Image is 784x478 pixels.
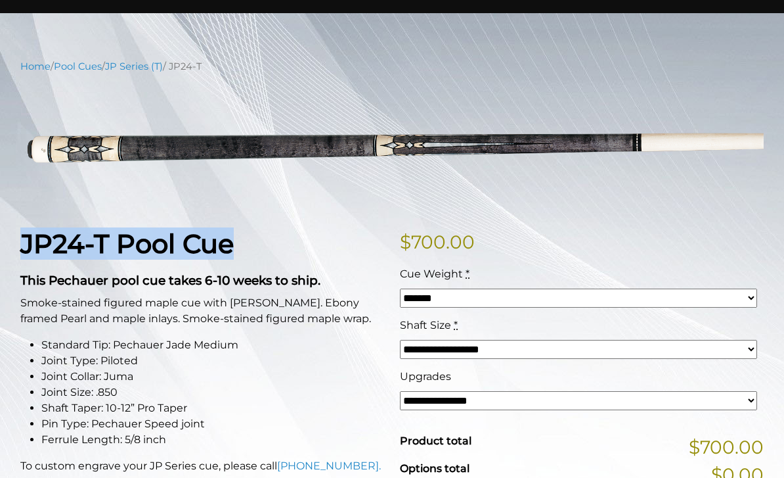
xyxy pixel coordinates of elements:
li: Joint Collar: Juma [41,369,384,385]
li: Joint Size: .850 [41,385,384,400]
span: Product total [400,435,471,447]
span: Options total [400,462,469,475]
a: [PHONE_NUMBER]. [277,460,381,472]
li: Standard Tip: Pechauer Jade Medium [41,337,384,353]
li: Joint Type: Piloted [41,353,384,369]
abbr: required [454,319,458,331]
li: Ferrule Length: 5/8 inch [41,432,384,448]
a: JP Series (T) [105,60,163,72]
li: Shaft Taper: 10-12” Pro Taper [41,400,384,416]
span: $ [400,231,411,253]
p: Smoke-stained figured maple cue with [PERSON_NAME]. Ebony framed Pearl and maple inlays. Smoke-st... [20,295,384,327]
span: Cue Weight [400,268,463,280]
span: Shaft Size [400,319,451,331]
p: To custom engrave your JP Series cue, please call [20,458,384,474]
a: Home [20,60,51,72]
li: Pin Type: Pechauer Speed joint [41,416,384,432]
span: $700.00 [689,433,764,461]
bdi: 700.00 [400,231,475,253]
span: Upgrades [400,370,451,383]
strong: JP24-T Pool Cue [20,227,234,260]
abbr: required [466,268,469,280]
nav: Breadcrumb [20,59,764,74]
img: jp24-T.png [20,84,764,207]
strong: This Pechauer pool cue takes 6-10 weeks to ship. [20,273,320,288]
a: Pool Cues [54,60,102,72]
